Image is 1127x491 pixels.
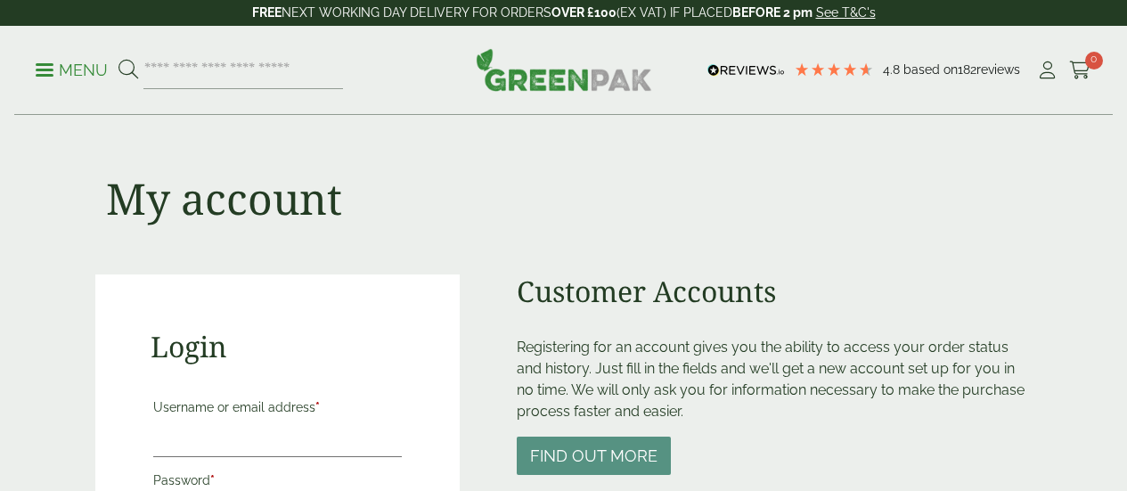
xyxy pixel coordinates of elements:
[106,173,342,225] h1: My account
[151,330,405,364] h2: Login
[816,5,876,20] a: See T&C's
[551,5,617,20] strong: OVER £100
[1085,52,1103,70] span: 0
[958,62,976,77] span: 182
[794,61,874,78] div: 4.79 Stars
[517,437,671,475] button: Find out more
[36,60,108,81] p: Menu
[707,64,785,77] img: REVIEWS.io
[252,5,282,20] strong: FREE
[1069,61,1091,79] i: Cart
[976,62,1020,77] span: reviews
[476,48,652,91] img: GreenPak Supplies
[903,62,958,77] span: Based on
[153,395,403,420] label: Username or email address
[36,60,108,78] a: Menu
[1036,61,1058,79] i: My Account
[517,274,1032,308] h2: Customer Accounts
[517,448,671,465] a: Find out more
[883,62,903,77] span: 4.8
[1069,57,1091,84] a: 0
[517,337,1032,422] p: Registering for an account gives you the ability to access your order status and history. Just fi...
[732,5,813,20] strong: BEFORE 2 pm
